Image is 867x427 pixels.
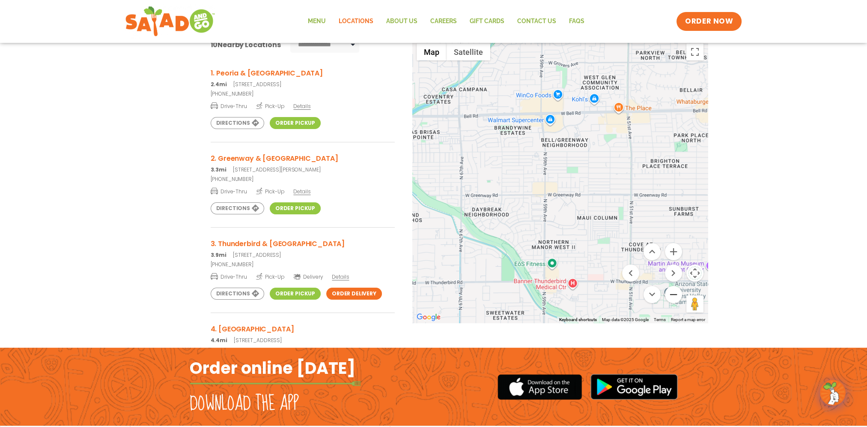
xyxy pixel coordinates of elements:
[190,358,355,379] h2: Order online [DATE]
[686,43,703,60] button: Toggle fullscreen view
[414,312,443,323] a: Open this area in Google Maps (opens a new window)
[590,374,678,400] img: google_play
[211,153,395,174] a: 2. Greenway & [GEOGRAPHIC_DATA] 3.3mi[STREET_ADDRESS][PERSON_NAME]
[665,265,682,282] button: Move right
[644,243,661,260] button: Move up
[211,39,281,50] div: Nearby Locations
[211,337,227,344] strong: 4.4mi
[211,90,395,98] a: [PHONE_NUMBER]
[644,286,661,303] button: Move down
[211,187,247,195] span: Drive-Thru
[562,12,590,31] a: FAQs
[211,288,264,300] a: Directions
[211,238,395,259] a: 3. Thunderbird & [GEOGRAPHIC_DATA] 3.9mi[STREET_ADDRESS]
[332,273,349,280] span: Details
[293,102,310,110] span: Details
[498,373,582,401] img: appstore
[665,286,682,303] button: Zoom out
[211,324,395,344] a: 4. [GEOGRAPHIC_DATA] 4.4mi[STREET_ADDRESS]
[211,261,395,268] a: [PHONE_NUMBER]
[211,238,395,249] h3: 3. Thunderbird & [GEOGRAPHIC_DATA]
[417,43,447,60] button: Show street map
[211,81,395,88] p: [STREET_ADDRESS]
[211,166,395,174] p: [STREET_ADDRESS][PERSON_NAME]
[270,288,321,300] a: Order Pickup
[211,175,395,183] a: [PHONE_NUMBER]
[211,99,395,110] a: Drive-Thru Pick-Up Details
[423,12,463,31] a: Careers
[686,295,703,313] button: Drag Pegman onto the map to open Street View
[559,317,597,323] button: Keyboard shortcuts
[211,68,395,88] a: 1. Peoria & [GEOGRAPHIC_DATA] 2.4mi[STREET_ADDRESS]
[211,102,247,110] span: Drive-Thru
[211,68,395,78] h3: 1. Peoria & [GEOGRAPHIC_DATA]
[211,153,395,164] h3: 2. Greenway & [GEOGRAPHIC_DATA]
[211,251,226,259] strong: 3.9mi
[270,202,321,214] a: Order Pickup
[211,337,395,344] p: [STREET_ADDRESS]
[685,16,733,27] span: ORDER NOW
[270,117,321,129] a: Order Pickup
[211,40,218,50] span: 10
[326,288,382,300] a: Order Delivery
[211,117,264,129] a: Directions
[211,185,395,195] a: Drive-Thru Pick-Up Details
[211,202,264,214] a: Directions
[256,272,285,281] span: Pick-Up
[301,12,332,31] a: Menu
[211,324,395,334] h3: 4. [GEOGRAPHIC_DATA]
[676,12,742,31] a: ORDER NOW
[211,251,395,259] p: [STREET_ADDRESS]
[293,273,323,281] span: Delivery
[211,270,395,281] a: Drive-Thru Pick-Up Delivery Details
[686,265,703,282] button: Map camera controls
[622,265,639,282] button: Move left
[821,381,845,405] img: wpChatIcon
[256,187,285,195] span: Pick-Up
[602,317,649,322] span: Map data ©2025 Google
[293,188,310,195] span: Details
[379,12,423,31] a: About Us
[654,317,666,322] a: Terms (opens in new tab)
[211,166,226,173] strong: 3.3mi
[125,4,215,39] img: new-SAG-logo-768×292
[665,243,682,260] button: Zoom in
[190,381,361,386] img: fork
[211,81,227,88] strong: 2.4mi
[447,43,490,60] button: Show satellite imagery
[414,312,443,323] img: Google
[463,12,510,31] a: GIFT CARDS
[211,272,247,281] span: Drive-Thru
[190,392,299,416] h2: Download the app
[301,12,590,31] nav: Menu
[332,12,379,31] a: Locations
[510,12,562,31] a: Contact Us
[256,102,285,110] span: Pick-Up
[671,317,705,322] a: Report a map error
